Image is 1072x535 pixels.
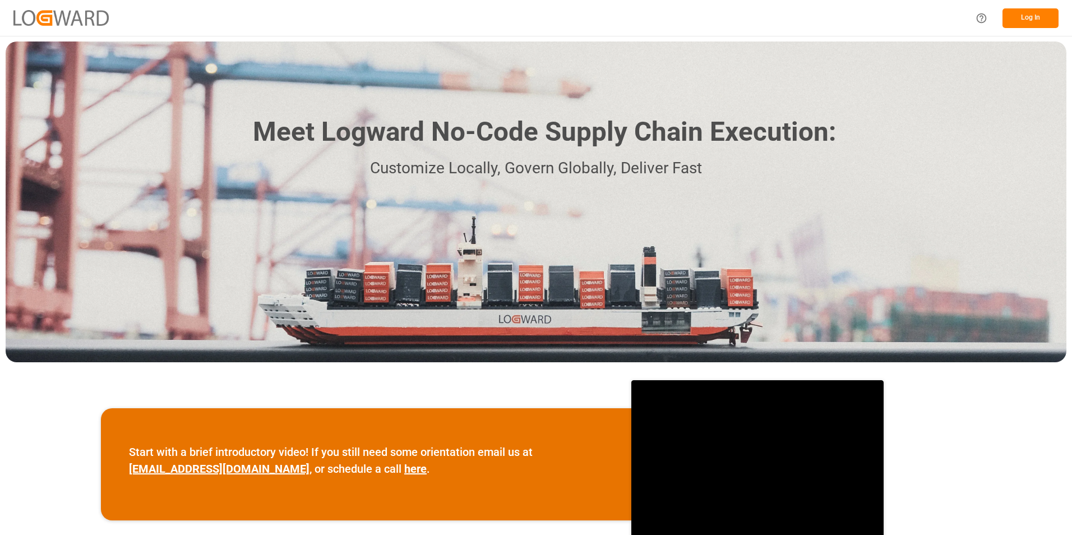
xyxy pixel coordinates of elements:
[129,462,309,476] a: [EMAIL_ADDRESS][DOMAIN_NAME]
[1002,8,1059,28] button: Log In
[236,156,836,181] p: Customize Locally, Govern Globally, Deliver Fast
[13,10,109,25] img: Logward_new_orange.png
[404,462,427,476] a: here
[129,444,603,477] p: Start with a brief introductory video! If you still need some orientation email us at , or schedu...
[253,112,836,152] h1: Meet Logward No-Code Supply Chain Execution:
[969,6,994,31] button: Help Center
